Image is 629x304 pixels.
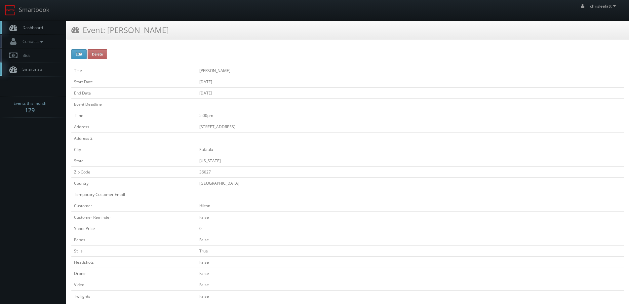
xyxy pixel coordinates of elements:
td: [GEOGRAPHIC_DATA] [197,178,624,189]
td: Address [71,121,197,133]
td: End Date [71,87,197,98]
td: False [197,279,624,290]
td: Start Date [71,76,197,87]
td: Event Deadline [71,99,197,110]
td: [DATE] [197,87,624,98]
td: Customer [71,200,197,211]
td: City [71,144,197,155]
td: Address 2 [71,133,197,144]
strong: 129 [25,106,35,114]
img: smartbook-logo.png [5,5,16,16]
span: Bids [19,53,30,58]
button: Delete [88,49,107,59]
span: Smartmap [19,66,42,72]
td: Country [71,178,197,189]
td: 36027 [197,166,624,177]
td: Time [71,110,197,121]
td: [STREET_ADDRESS] [197,121,624,133]
td: Drone [71,268,197,279]
td: False [197,234,624,245]
td: Headshots [71,257,197,268]
span: Contacts [19,39,45,44]
td: Video [71,279,197,290]
span: Events this month [14,100,46,107]
span: Dashboard [19,25,43,30]
button: Edit [71,49,87,59]
td: False [197,290,624,302]
td: [US_STATE] [197,155,624,166]
td: 5:00pm [197,110,624,121]
td: 0 [197,223,624,234]
td: False [197,257,624,268]
td: Panos [71,234,197,245]
h3: Event: [PERSON_NAME] [71,24,169,36]
td: Eufaula [197,144,624,155]
td: State [71,155,197,166]
td: [DATE] [197,76,624,87]
td: Zip Code [71,166,197,177]
td: Stills [71,245,197,256]
td: Temporary Customer Email [71,189,197,200]
td: Title [71,65,197,76]
td: Hilton [197,200,624,211]
td: Customer Reminder [71,211,197,223]
td: Twilights [71,290,197,302]
td: False [197,211,624,223]
td: Shoot Price [71,223,197,234]
span: chrisleefatt [590,3,618,9]
td: False [197,268,624,279]
td: True [197,245,624,256]
td: [PERSON_NAME] [197,65,624,76]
